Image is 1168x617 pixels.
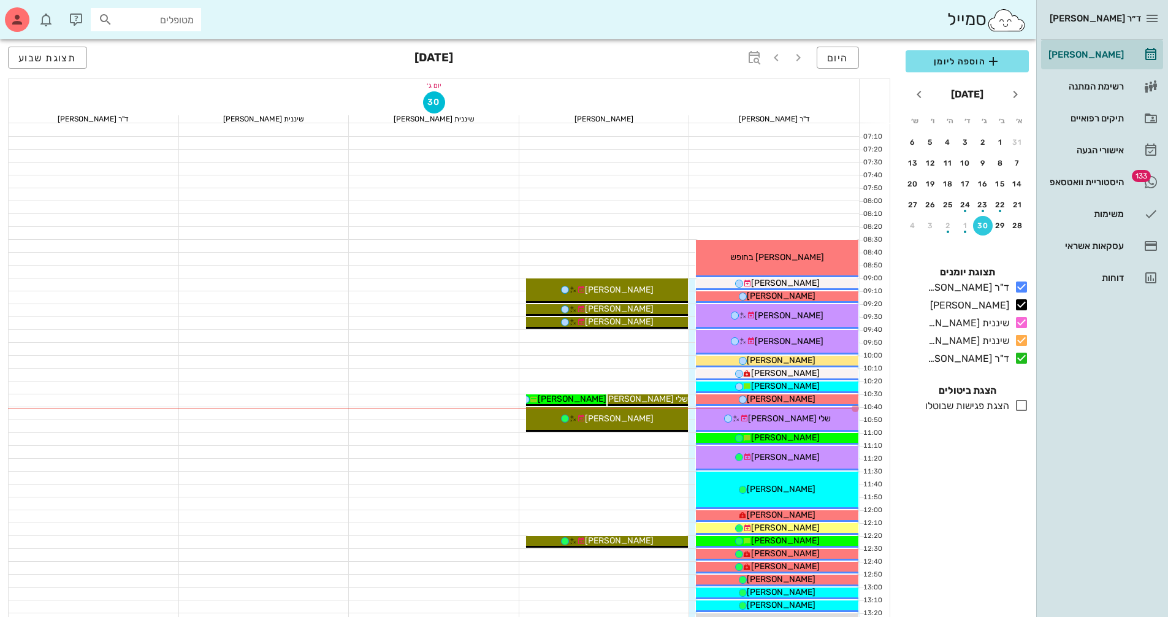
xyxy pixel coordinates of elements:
[991,153,1010,173] button: 8
[860,531,885,542] div: 12:20
[923,351,1009,366] div: ד"ר [PERSON_NAME]
[18,52,77,64] span: תצוגת שבוע
[1004,83,1026,105] button: חודש שעבר
[585,413,654,424] span: [PERSON_NAME]
[751,381,820,391] span: [PERSON_NAME]
[751,523,820,533] span: [PERSON_NAME]
[938,216,958,236] button: 2
[906,50,1029,72] button: הוספה ליומן
[817,47,859,69] button: היום
[1012,110,1028,131] th: א׳
[747,574,815,584] span: [PERSON_NAME]
[921,221,941,230] div: 3
[860,492,885,503] div: 11:50
[585,316,654,327] span: [PERSON_NAME]
[903,132,923,152] button: 6
[747,355,815,366] span: [PERSON_NAME]
[991,138,1010,147] div: 1
[1008,216,1028,236] button: 28
[1041,136,1163,165] a: אישורי הגעה
[925,298,1009,313] div: [PERSON_NAME]
[730,252,824,263] span: [PERSON_NAME] בחופש
[860,454,885,464] div: 11:20
[751,368,820,378] span: [PERSON_NAME]
[1008,138,1028,147] div: 31
[903,195,923,215] button: 27
[907,110,923,131] th: ש׳
[1008,159,1028,167] div: 7
[1046,50,1124,59] div: [PERSON_NAME]
[991,159,1010,167] div: 8
[751,452,820,462] span: [PERSON_NAME]
[605,394,688,404] span: שלי [PERSON_NAME]
[903,216,923,236] button: 4
[860,248,885,258] div: 08:40
[1041,72,1163,101] a: רשימת המתנה
[991,221,1010,230] div: 29
[860,222,885,232] div: 08:20
[973,132,993,152] button: 2
[860,557,885,567] div: 12:40
[860,583,885,593] div: 13:00
[755,336,823,347] span: [PERSON_NAME]
[8,47,87,69] button: תצוגת שבוע
[942,110,958,131] th: ה׳
[748,413,831,424] span: שלי [PERSON_NAME]
[860,235,885,245] div: 08:30
[860,467,885,477] div: 11:30
[860,544,885,554] div: 12:30
[1046,113,1124,123] div: תיקים רפואיים
[1008,132,1028,152] button: 31
[1041,263,1163,293] a: דוחות
[973,195,993,215] button: 23
[938,153,958,173] button: 11
[956,138,975,147] div: 3
[991,195,1010,215] button: 22
[860,505,885,516] div: 12:00
[973,216,993,236] button: 30
[860,274,885,284] div: 09:00
[1008,180,1028,188] div: 14
[747,600,815,610] span: [PERSON_NAME]
[956,216,975,236] button: 1
[921,132,941,152] button: 5
[973,174,993,194] button: 16
[585,285,654,295] span: [PERSON_NAME]
[1050,13,1141,24] span: ד״ר [PERSON_NAME]
[973,159,993,167] div: 9
[1046,145,1124,155] div: אישורי הגעה
[973,138,993,147] div: 2
[1008,153,1028,173] button: 7
[921,159,941,167] div: 12
[9,79,859,91] div: יום ג׳
[924,110,940,131] th: ו׳
[860,299,885,310] div: 09:20
[860,183,885,194] div: 07:50
[860,145,885,155] div: 07:20
[1132,170,1151,182] span: תג
[906,383,1029,398] h4: הצגת ביטולים
[827,52,849,64] span: היום
[991,180,1010,188] div: 15
[921,174,941,194] button: 19
[956,195,975,215] button: 24
[860,286,885,297] div: 09:10
[860,132,885,142] div: 07:10
[973,180,993,188] div: 16
[938,195,958,215] button: 25
[921,201,941,209] div: 26
[860,196,885,207] div: 08:00
[860,570,885,580] div: 12:50
[903,180,923,188] div: 20
[860,364,885,374] div: 10:10
[747,510,815,520] span: [PERSON_NAME]
[1008,174,1028,194] button: 14
[36,10,44,17] span: תג
[977,110,993,131] th: ג׳
[860,338,885,348] div: 09:50
[689,115,859,123] div: ד"ר [PERSON_NAME]
[920,399,1009,413] div: הצגת פגישות שבוטלו
[860,596,885,606] div: 13:10
[956,159,975,167] div: 10
[946,82,988,107] button: [DATE]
